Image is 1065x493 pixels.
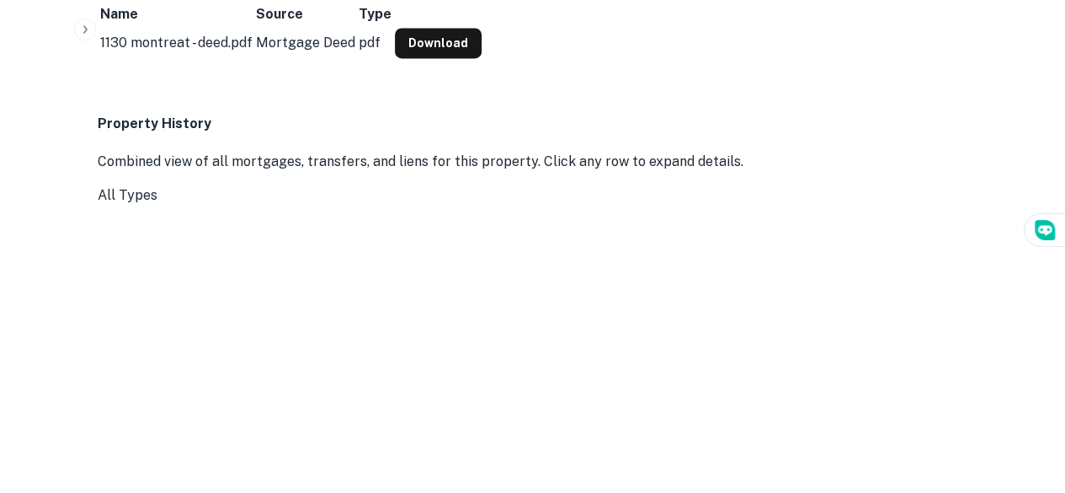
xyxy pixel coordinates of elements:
iframe: Chat Widget [981,358,1065,439]
h4: Property History [98,114,1052,134]
div: scrollable content [98,2,1052,61]
div: Name [100,4,138,24]
div: All Types [98,185,1052,206]
td: 1130 montreat - deed.pdf [99,27,253,59]
th: Type [358,3,392,25]
button: Download [395,28,482,58]
div: Source [256,4,303,24]
p: Combined view of all mortgages, transfers, and liens for this property. Click any row to expand d... [98,152,1052,172]
th: Source [255,3,356,25]
th: Name [99,3,253,25]
td: pdf [358,27,392,59]
div: Type [359,4,391,24]
td: Mortgage Deed [255,27,356,59]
